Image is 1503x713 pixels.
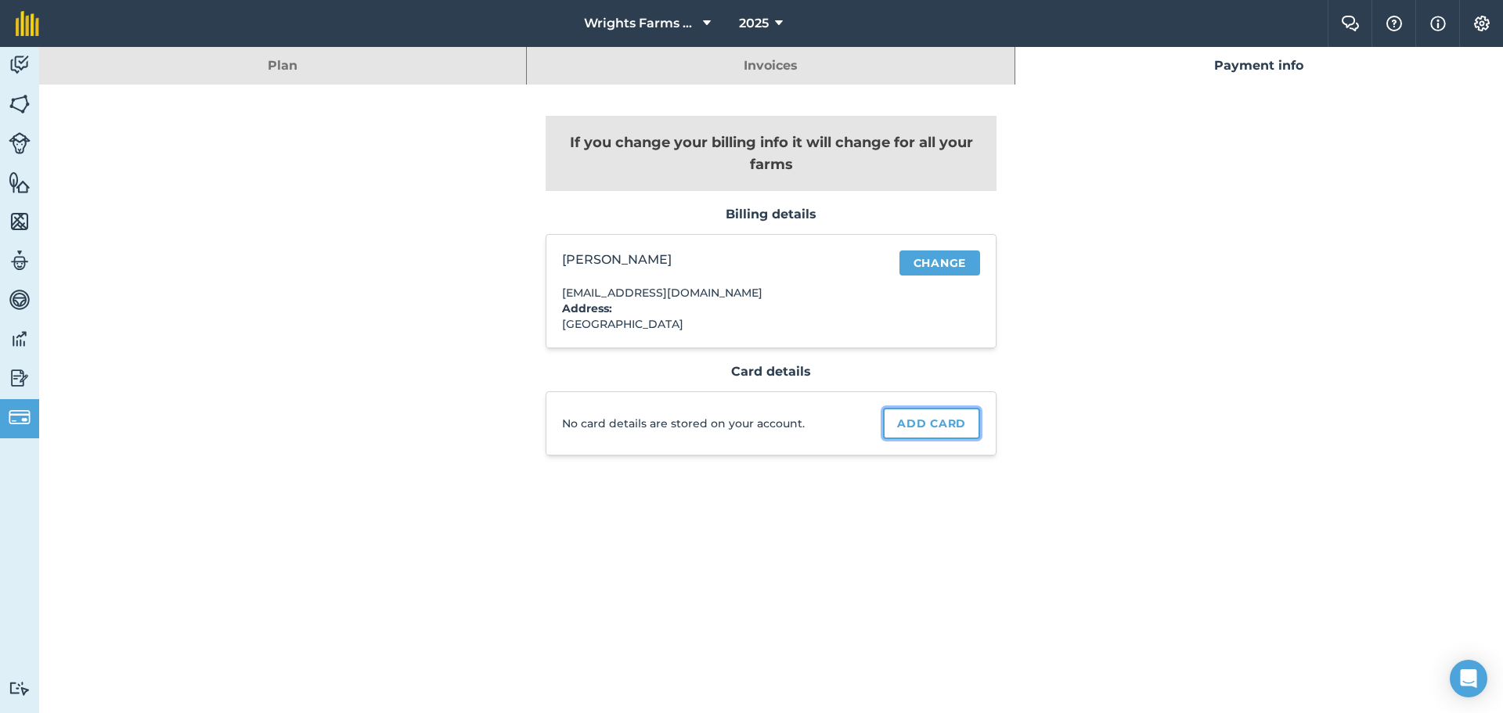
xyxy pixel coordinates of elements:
img: svg+xml;base64,PD94bWwgdmVyc2lvbj0iMS4wIiBlbmNvZGluZz0idXRmLTgiPz4KPCEtLSBHZW5lcmF0b3I6IEFkb2JlIE... [9,288,31,311]
p: No card details are stored on your account. [562,416,805,431]
span: 2025 [739,14,769,33]
div: Open Intercom Messenger [1450,660,1487,697]
h4: Address: [562,301,876,316]
strong: If you change your billing info it will change for all your farms [570,134,973,173]
a: Add card [883,408,980,439]
img: svg+xml;base64,PD94bWwgdmVyc2lvbj0iMS4wIiBlbmNvZGluZz0idXRmLTgiPz4KPCEtLSBHZW5lcmF0b3I6IEFkb2JlIE... [9,53,31,77]
a: Change [899,250,980,275]
img: svg+xml;base64,PD94bWwgdmVyc2lvbj0iMS4wIiBlbmNvZGluZz0idXRmLTgiPz4KPCEtLSBHZW5lcmF0b3I6IEFkb2JlIE... [9,681,31,696]
p: [PERSON_NAME] [562,250,876,269]
p: [EMAIL_ADDRESS][DOMAIN_NAME] [562,285,876,301]
a: Plan [39,47,526,85]
img: svg+xml;base64,PHN2ZyB4bWxucz0iaHR0cDovL3d3dy53My5vcmcvMjAwMC9zdmciIHdpZHRoPSIxNyIgaGVpZ2h0PSIxNy... [1430,14,1446,33]
div: [GEOGRAPHIC_DATA] [562,316,876,332]
img: svg+xml;base64,PD94bWwgdmVyc2lvbj0iMS4wIiBlbmNvZGluZz0idXRmLTgiPz4KPCEtLSBHZW5lcmF0b3I6IEFkb2JlIE... [9,406,31,428]
img: svg+xml;base64,PD94bWwgdmVyc2lvbj0iMS4wIiBlbmNvZGluZz0idXRmLTgiPz4KPCEtLSBHZW5lcmF0b3I6IEFkb2JlIE... [9,327,31,351]
h3: Card details [546,364,997,380]
img: svg+xml;base64,PHN2ZyB4bWxucz0iaHR0cDovL3d3dy53My5vcmcvMjAwMC9zdmciIHdpZHRoPSI1NiIgaGVpZ2h0PSI2MC... [9,210,31,233]
a: Payment info [1015,47,1503,85]
h3: Billing details [546,207,997,222]
img: svg+xml;base64,PD94bWwgdmVyc2lvbj0iMS4wIiBlbmNvZGluZz0idXRmLTgiPz4KPCEtLSBHZW5lcmF0b3I6IEFkb2JlIE... [9,249,31,272]
img: svg+xml;base64,PHN2ZyB4bWxucz0iaHR0cDovL3d3dy53My5vcmcvMjAwMC9zdmciIHdpZHRoPSI1NiIgaGVpZ2h0PSI2MC... [9,171,31,194]
span: Wrights Farms Contracting [584,14,697,33]
a: Invoices [527,47,1014,85]
img: svg+xml;base64,PD94bWwgdmVyc2lvbj0iMS4wIiBlbmNvZGluZz0idXRmLTgiPz4KPCEtLSBHZW5lcmF0b3I6IEFkb2JlIE... [9,132,31,154]
img: Two speech bubbles overlapping with the left bubble in the forefront [1341,16,1360,31]
img: A cog icon [1472,16,1491,31]
img: A question mark icon [1385,16,1404,31]
img: svg+xml;base64,PD94bWwgdmVyc2lvbj0iMS4wIiBlbmNvZGluZz0idXRmLTgiPz4KPCEtLSBHZW5lcmF0b3I6IEFkb2JlIE... [9,366,31,390]
img: svg+xml;base64,PHN2ZyB4bWxucz0iaHR0cDovL3d3dy53My5vcmcvMjAwMC9zdmciIHdpZHRoPSI1NiIgaGVpZ2h0PSI2MC... [9,92,31,116]
img: fieldmargin Logo [16,11,39,36]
